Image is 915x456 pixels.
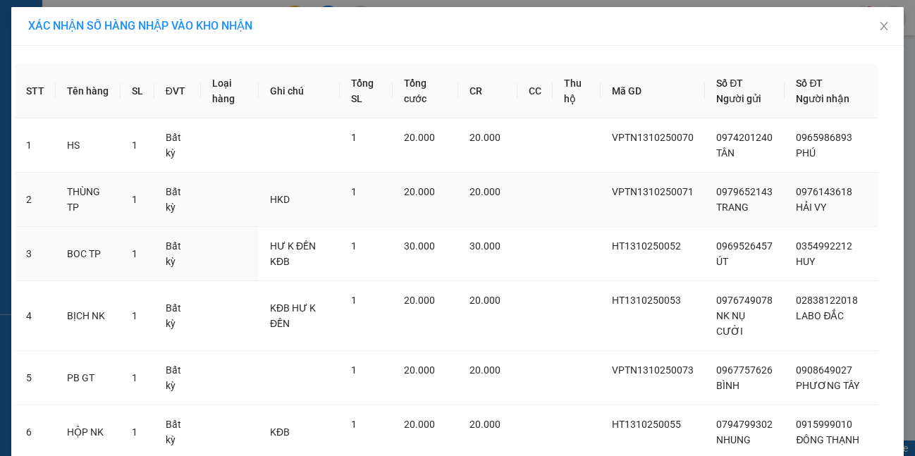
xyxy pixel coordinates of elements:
[553,64,601,118] th: Thu hộ
[612,364,694,376] span: VPTN1310250073
[469,186,501,197] span: 20.000
[393,64,458,118] th: Tổng cước
[56,64,121,118] th: Tên hàng
[15,64,56,118] th: STT
[154,281,201,351] td: Bất kỳ
[404,132,435,143] span: 20.000
[469,419,501,430] span: 20.000
[716,240,773,252] span: 0969526457
[796,434,859,445] span: ĐÔNG THẠNH
[132,310,137,321] span: 1
[15,173,56,227] td: 2
[878,20,890,32] span: close
[56,281,121,351] td: BỊCH NK
[201,64,259,118] th: Loại hàng
[270,240,316,267] span: HƯ K ĐỀN KĐB
[132,140,137,151] span: 1
[15,227,56,281] td: 3
[404,186,435,197] span: 20.000
[404,419,435,430] span: 20.000
[716,434,751,445] span: NHUNG
[270,302,316,329] span: KĐB HƯ K ĐỀN
[716,419,773,430] span: 0794799302
[270,426,290,438] span: KĐB
[56,227,121,281] td: BOC TP
[458,64,517,118] th: CR
[154,173,201,227] td: Bất kỳ
[154,64,201,118] th: ĐVT
[469,132,501,143] span: 20.000
[154,118,201,173] td: Bất kỳ
[469,295,501,306] span: 20.000
[796,380,859,391] span: PHƯƠNG TÂY
[259,64,340,118] th: Ghi chú
[351,295,357,306] span: 1
[132,372,137,383] span: 1
[716,256,728,267] span: ÚT
[56,351,121,405] td: PB GT
[716,93,761,104] span: Người gửi
[612,240,681,252] span: HT1310250052
[56,173,121,227] td: THÙNG TP
[716,186,773,197] span: 0979652143
[56,118,121,173] td: HS
[612,186,694,197] span: VPTN1310250071
[351,132,357,143] span: 1
[796,310,844,321] span: LABO ĐẮC
[15,281,56,351] td: 4
[132,426,137,438] span: 1
[601,64,705,118] th: Mã GD
[351,240,357,252] span: 1
[270,194,290,205] span: HKD
[351,419,357,430] span: 1
[154,227,201,281] td: Bất kỳ
[469,240,501,252] span: 30.000
[796,78,823,89] span: Số ĐT
[716,78,743,89] span: Số ĐT
[351,186,357,197] span: 1
[716,132,773,143] span: 0974201240
[351,364,357,376] span: 1
[796,186,852,197] span: 0976143618
[796,93,849,104] span: Người nhận
[404,364,435,376] span: 20.000
[796,240,852,252] span: 0354992212
[796,202,826,213] span: HẢI VY
[716,310,745,337] span: NK NỤ CƯỜI
[132,194,137,205] span: 1
[612,419,681,430] span: HT1310250055
[796,132,852,143] span: 0965986893
[864,7,904,47] button: Close
[716,147,735,159] span: TÂN
[121,64,154,118] th: SL
[716,202,749,213] span: TRANG
[796,419,852,430] span: 0915999010
[404,240,435,252] span: 30.000
[796,364,852,376] span: 0908649027
[612,132,694,143] span: VPTN1310250070
[469,364,501,376] span: 20.000
[716,364,773,376] span: 0967757626
[15,118,56,173] td: 1
[15,351,56,405] td: 5
[796,147,816,159] span: PHÚ
[517,64,553,118] th: CC
[612,295,681,306] span: HT1310250053
[154,351,201,405] td: Bất kỳ
[28,19,252,32] span: XÁC NHẬN SỐ HÀNG NHẬP VÀO KHO NHẬN
[796,256,815,267] span: HUY
[796,295,858,306] span: 02838122018
[716,380,739,391] span: BÌNH
[404,295,435,306] span: 20.000
[340,64,393,118] th: Tổng SL
[716,295,773,306] span: 0976749078
[132,248,137,259] span: 1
